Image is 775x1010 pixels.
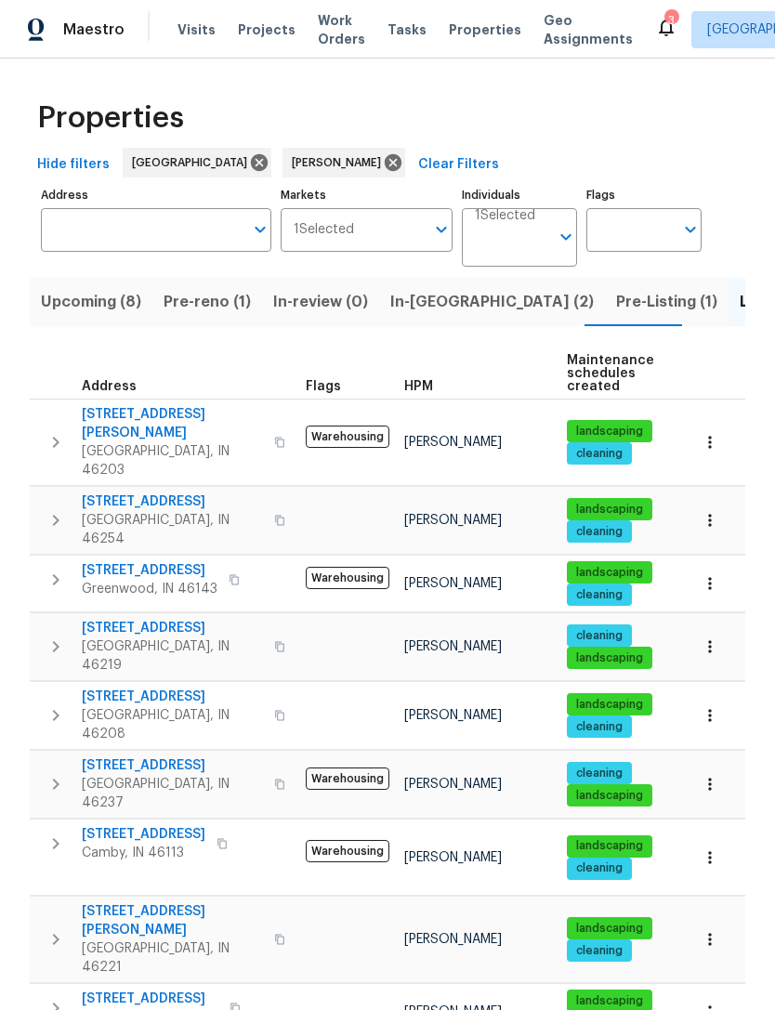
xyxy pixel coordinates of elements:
[82,756,263,775] span: [STREET_ADDRESS]
[63,20,125,39] span: Maestro
[569,766,630,781] span: cleaning
[238,20,296,39] span: Projects
[306,840,389,862] span: Warehousing
[177,20,216,39] span: Visits
[569,565,650,581] span: landscaping
[404,436,502,449] span: [PERSON_NAME]
[664,11,677,30] div: 3
[404,933,502,946] span: [PERSON_NAME]
[82,844,205,862] span: Camby, IN 46113
[82,825,205,844] span: [STREET_ADDRESS]
[404,778,502,791] span: [PERSON_NAME]
[164,289,251,315] span: Pre-reno (1)
[82,775,263,812] span: [GEOGRAPHIC_DATA], IN 46237
[273,289,368,315] span: In-review (0)
[82,619,263,637] span: [STREET_ADDRESS]
[82,637,263,675] span: [GEOGRAPHIC_DATA], IN 46219
[569,993,650,1009] span: landscaping
[569,860,630,876] span: cleaning
[586,190,702,201] label: Flags
[306,767,389,790] span: Warehousing
[82,939,263,977] span: [GEOGRAPHIC_DATA], IN 46221
[404,514,502,527] span: [PERSON_NAME]
[306,380,341,393] span: Flags
[387,23,427,36] span: Tasks
[475,208,535,224] span: 1 Selected
[404,709,502,722] span: [PERSON_NAME]
[677,216,703,243] button: Open
[569,788,650,804] span: landscaping
[82,511,263,548] span: [GEOGRAPHIC_DATA], IN 46254
[82,442,263,479] span: [GEOGRAPHIC_DATA], IN 46203
[567,354,654,393] span: Maintenance schedules created
[282,148,405,177] div: [PERSON_NAME]
[569,524,630,540] span: cleaning
[404,577,502,590] span: [PERSON_NAME]
[569,838,650,854] span: landscaping
[30,148,117,182] button: Hide filters
[306,426,389,448] span: Warehousing
[37,109,184,127] span: Properties
[411,148,506,182] button: Clear Filters
[123,148,271,177] div: [GEOGRAPHIC_DATA]
[82,405,263,442] span: [STREET_ADDRESS][PERSON_NAME]
[82,380,137,393] span: Address
[247,216,273,243] button: Open
[428,216,454,243] button: Open
[292,153,388,172] span: [PERSON_NAME]
[37,153,110,177] span: Hide filters
[569,697,650,713] span: landscaping
[306,567,389,589] span: Warehousing
[544,11,633,48] span: Geo Assignments
[569,650,650,666] span: landscaping
[553,224,579,250] button: Open
[569,719,630,735] span: cleaning
[569,587,630,603] span: cleaning
[569,921,650,937] span: landscaping
[132,153,255,172] span: [GEOGRAPHIC_DATA]
[281,190,453,201] label: Markets
[82,561,217,580] span: [STREET_ADDRESS]
[294,222,354,238] span: 1 Selected
[82,902,263,939] span: [STREET_ADDRESS][PERSON_NAME]
[82,688,263,706] span: [STREET_ADDRESS]
[82,990,218,1008] span: [STREET_ADDRESS]
[462,190,577,201] label: Individuals
[390,289,594,315] span: In-[GEOGRAPHIC_DATA] (2)
[569,943,630,959] span: cleaning
[318,11,365,48] span: Work Orders
[569,502,650,518] span: landscaping
[404,851,502,864] span: [PERSON_NAME]
[569,424,650,439] span: landscaping
[569,446,630,462] span: cleaning
[449,20,521,39] span: Properties
[82,706,263,743] span: [GEOGRAPHIC_DATA], IN 46208
[616,289,717,315] span: Pre-Listing (1)
[418,153,499,177] span: Clear Filters
[569,628,630,644] span: cleaning
[41,289,141,315] span: Upcoming (8)
[404,640,502,653] span: [PERSON_NAME]
[82,580,217,598] span: Greenwood, IN 46143
[82,492,263,511] span: [STREET_ADDRESS]
[41,190,271,201] label: Address
[404,380,433,393] span: HPM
